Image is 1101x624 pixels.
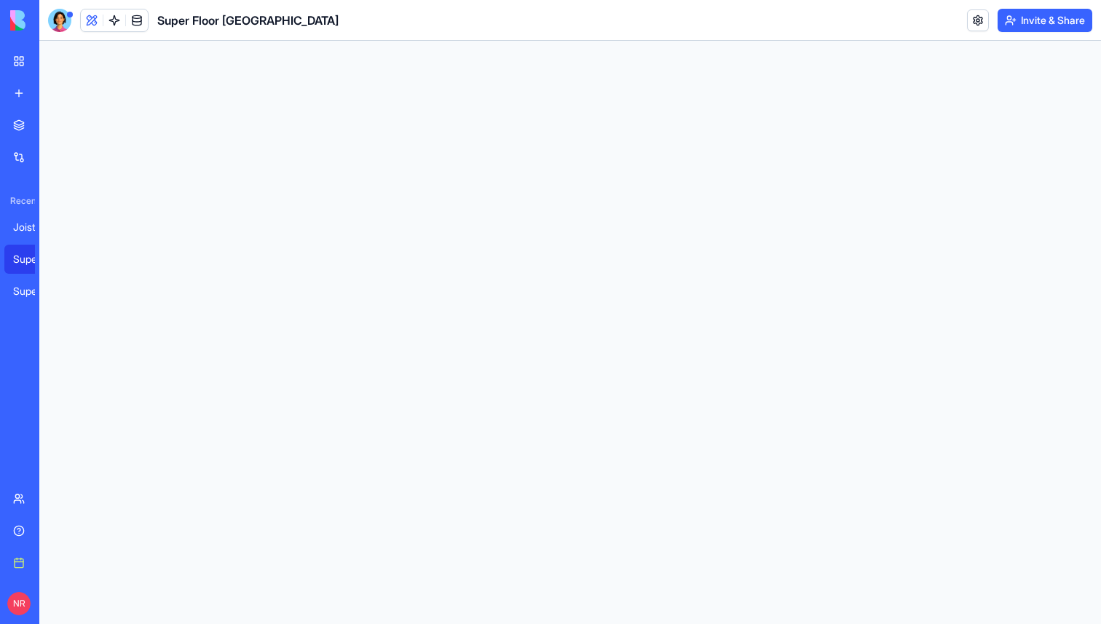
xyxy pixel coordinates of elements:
span: Recent [4,195,35,207]
div: Super Floor Price Manager [13,284,54,299]
span: NR [7,592,31,615]
a: Super Floor [GEOGRAPHIC_DATA] [4,245,63,274]
div: Super Floor [GEOGRAPHIC_DATA] [13,252,54,266]
h1: Super Floor [GEOGRAPHIC_DATA] [157,12,339,29]
a: Joist Master Production [4,213,63,242]
img: logo [10,10,100,31]
button: Invite & Share [998,9,1092,32]
div: Joist Master Production [13,220,54,234]
a: Super Floor Price Manager [4,277,63,306]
